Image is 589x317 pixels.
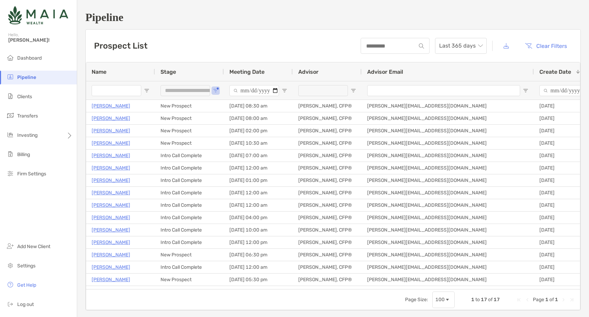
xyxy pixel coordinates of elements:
[92,102,130,110] a: [PERSON_NAME]
[6,111,14,120] img: transfers icon
[229,85,279,96] input: Meeting Date Filter Input
[362,261,534,273] div: [PERSON_NAME][EMAIL_ADDRESS][DOMAIN_NAME]
[155,187,224,199] div: Intro Call Complete
[362,162,534,174] div: [PERSON_NAME][EMAIL_ADDRESS][DOMAIN_NAME]
[475,297,480,303] span: to
[293,112,362,124] div: [PERSON_NAME], CFP®
[298,69,319,75] span: Advisor
[92,114,130,123] a: [PERSON_NAME]
[561,297,566,303] div: Next Page
[92,69,106,75] span: Name
[405,297,428,303] div: Page Size:
[92,263,130,272] a: [PERSON_NAME]
[229,69,265,75] span: Meeting Date
[224,236,293,248] div: [DATE] 12:00 pm
[224,100,293,112] div: [DATE] 08:30 am
[362,150,534,162] div: [PERSON_NAME][EMAIL_ADDRESS][DOMAIN_NAME]
[92,85,141,96] input: Name Filter Input
[155,274,224,286] div: New Prospect
[6,300,14,308] img: logout icon
[155,212,224,224] div: Intro Call Complete
[6,131,14,139] img: investing icon
[362,174,534,186] div: [PERSON_NAME][EMAIL_ADDRESS][DOMAIN_NAME]
[92,151,130,160] a: [PERSON_NAME]
[155,199,224,211] div: Intro Call Complete
[17,263,35,269] span: Settings
[17,55,42,61] span: Dashboard
[362,224,534,236] div: [PERSON_NAME][EMAIL_ADDRESS][DOMAIN_NAME]
[533,297,544,303] span: Page
[282,88,287,93] button: Open Filter Menu
[92,201,130,209] p: [PERSON_NAME]
[224,125,293,137] div: [DATE] 02:00 pm
[155,125,224,137] div: New Prospect
[144,88,149,93] button: Open Filter Menu
[432,292,455,308] div: Page Size
[6,92,14,100] img: clients icon
[92,213,130,222] a: [PERSON_NAME]
[224,199,293,211] div: [DATE] 12:00 am
[293,162,362,174] div: [PERSON_NAME], CFP®
[494,297,500,303] span: 17
[17,74,36,80] span: Pipeline
[351,88,356,93] button: Open Filter Menu
[362,212,534,224] div: [PERSON_NAME][EMAIL_ADDRESS][DOMAIN_NAME]
[516,297,522,303] div: First Page
[293,249,362,261] div: [PERSON_NAME], CFP®
[488,297,493,303] span: of
[92,176,130,185] a: [PERSON_NAME]
[224,274,293,286] div: [DATE] 05:30 pm
[92,226,130,234] a: [PERSON_NAME]
[8,3,68,28] img: Zoe Logo
[92,275,130,284] a: [PERSON_NAME]
[569,297,575,303] div: Last Page
[92,139,130,147] a: [PERSON_NAME]
[362,236,534,248] div: [PERSON_NAME][EMAIL_ADDRESS][DOMAIN_NAME]
[155,249,224,261] div: New Prospect
[362,249,534,261] div: [PERSON_NAME][EMAIL_ADDRESS][DOMAIN_NAME]
[224,261,293,273] div: [DATE] 12:00 am
[224,174,293,186] div: [DATE] 01:00 pm
[293,261,362,273] div: [PERSON_NAME], CFP®
[155,112,224,124] div: New Prospect
[362,112,534,124] div: [PERSON_NAME][EMAIL_ADDRESS][DOMAIN_NAME]
[94,41,147,51] h3: Prospect List
[545,297,548,303] span: 1
[555,297,558,303] span: 1
[293,274,362,286] div: [PERSON_NAME], CFP®
[155,162,224,174] div: Intro Call Complete
[419,43,424,49] img: input icon
[155,174,224,186] div: Intro Call Complete
[17,113,38,119] span: Transfers
[224,150,293,162] div: [DATE] 07:00 am
[224,286,293,298] div: [DATE] 12:00 am
[549,297,554,303] span: of
[362,100,534,112] div: [PERSON_NAME][EMAIL_ADDRESS][DOMAIN_NAME]
[17,171,46,177] span: Firm Settings
[17,244,50,249] span: Add New Client
[17,301,34,307] span: Log out
[224,212,293,224] div: [DATE] 04:00 pm
[520,38,572,53] button: Clear Filters
[92,188,130,197] a: [PERSON_NAME]
[92,126,130,135] a: [PERSON_NAME]
[293,199,362,211] div: [PERSON_NAME], CFP®
[539,69,571,75] span: Create Date
[224,137,293,149] div: [DATE] 10:30 am
[523,88,528,93] button: Open Filter Menu
[92,250,130,259] a: [PERSON_NAME]
[6,73,14,81] img: pipeline icon
[293,224,362,236] div: [PERSON_NAME], CFP®
[17,132,38,138] span: Investing
[92,164,130,172] p: [PERSON_NAME]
